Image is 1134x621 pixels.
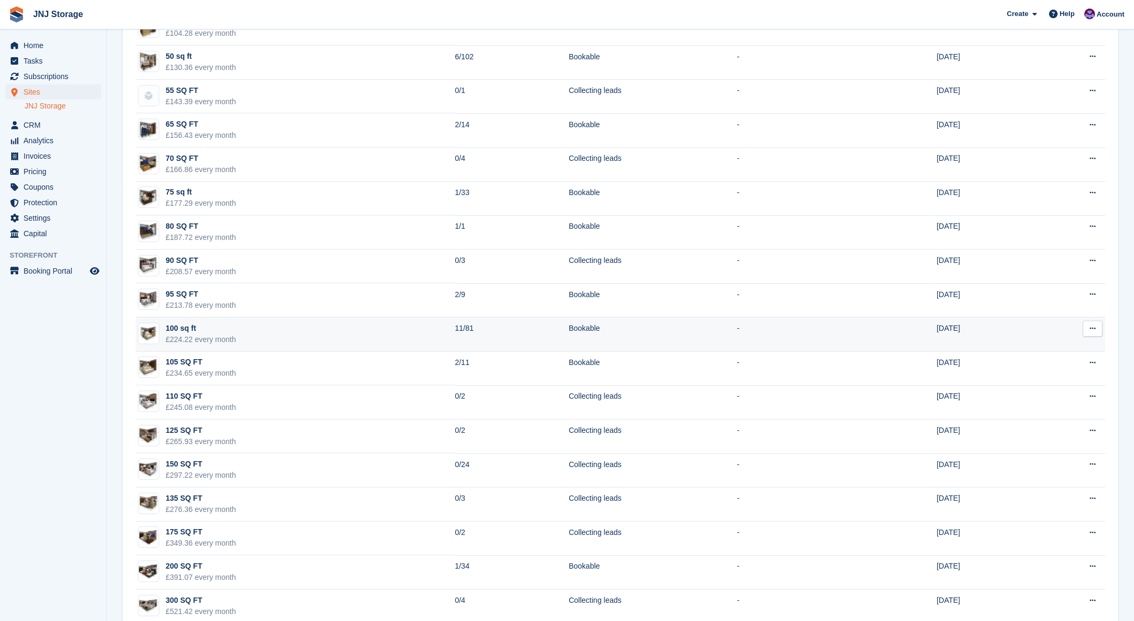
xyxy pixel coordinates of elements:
[138,495,159,511] img: Website-135-SQ-FT-980x735.png
[24,211,88,226] span: Settings
[166,119,236,130] div: 65 SQ FT
[166,538,236,549] div: £349.36 every month
[166,572,236,583] div: £391.07 every month
[455,182,569,216] td: 1/33
[166,402,236,413] div: £245.08 every month
[737,352,863,386] td: -
[569,420,737,454] td: Collecting leads
[455,283,569,317] td: 2/9
[569,80,737,114] td: Collecting leads
[569,487,737,522] td: Collecting leads
[138,188,159,206] img: Website-75-SQ-FT-980x891.png
[737,522,863,556] td: -
[5,38,101,53] a: menu
[24,118,88,133] span: CRM
[569,182,737,216] td: Bookable
[166,266,236,277] div: £208.57 every month
[166,334,236,345] div: £224.22 every month
[937,113,1034,148] td: [DATE]
[138,291,159,308] img: Website-95-SQ-FT-980x840.png
[737,80,863,114] td: -
[166,425,236,436] div: 125 SQ FT
[737,113,863,148] td: -
[166,470,236,481] div: £297.22 every month
[455,522,569,556] td: 0/2
[937,555,1034,589] td: [DATE]
[138,359,159,376] img: Website-105-SQ-FT-980x840.png
[5,118,101,133] a: menu
[455,555,569,589] td: 1/34
[5,211,101,226] a: menu
[937,148,1034,182] td: [DATE]
[937,522,1034,556] td: [DATE]
[737,453,863,487] td: -
[5,53,101,68] a: menu
[10,250,106,261] span: Storefront
[166,606,236,617] div: £521.42 every month
[569,45,737,80] td: Bookable
[138,154,159,173] img: Website-70-SQ-FT-980x918.png
[24,195,88,210] span: Protection
[166,130,236,141] div: £156.43 every month
[5,164,101,179] a: menu
[24,53,88,68] span: Tasks
[937,317,1034,352] td: [DATE]
[88,265,101,277] a: Preview store
[166,493,236,504] div: 135 SQ FT
[166,255,236,266] div: 90 SQ FT
[1084,9,1095,19] img: Jonathan Scrase
[569,385,737,420] td: Collecting leads
[5,149,101,164] a: menu
[138,120,159,139] img: Website-65-SQ-FT-980x918.png
[5,195,101,210] a: menu
[138,564,159,579] img: Website-200-SQ-FT-980x735.png
[737,487,863,522] td: -
[569,283,737,317] td: Bookable
[138,427,159,443] img: Website-125-SQ-FT-980x795.png
[455,317,569,352] td: 11/81
[937,215,1034,250] td: [DATE]
[166,459,236,470] div: 150 SQ FT
[138,257,159,274] img: Website-90-SQ-FT-980x865.png
[1097,9,1124,20] span: Account
[455,487,569,522] td: 0/3
[937,385,1034,420] td: [DATE]
[138,597,159,613] img: Website-300-SQ-FT-980x735.png
[24,133,88,148] span: Analytics
[569,148,737,182] td: Collecting leads
[937,352,1034,386] td: [DATE]
[166,436,236,447] div: £265.93 every month
[455,453,569,487] td: 0/24
[455,215,569,250] td: 1/1
[138,51,159,72] img: Website-50-SQ-FT-980x973%20(1).png
[455,385,569,420] td: 0/2
[24,149,88,164] span: Invoices
[166,187,236,198] div: 75 sq ft
[24,84,88,99] span: Sites
[737,385,863,420] td: -
[937,453,1034,487] td: [DATE]
[166,198,236,209] div: £177.29 every month
[937,45,1034,80] td: [DATE]
[1060,9,1075,19] span: Help
[166,85,236,96] div: 55 SQ FT
[24,69,88,84] span: Subscriptions
[937,80,1034,114] td: [DATE]
[455,250,569,284] td: 0/3
[569,453,737,487] td: Collecting leads
[138,326,159,341] img: 100-SQ-FT-With-Arrows-2-980x735%20(1).png
[166,289,236,300] div: 95 SQ FT
[166,323,236,334] div: 100 sq ft
[455,113,569,148] td: 2/14
[24,164,88,179] span: Pricing
[1007,9,1028,19] span: Create
[166,62,236,73] div: £130.36 every month
[737,215,863,250] td: -
[166,96,236,107] div: £143.39 every month
[737,148,863,182] td: -
[455,352,569,386] td: 2/11
[569,113,737,148] td: Bookable
[937,250,1034,284] td: [DATE]
[166,368,236,379] div: £234.65 every month
[737,555,863,589] td: -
